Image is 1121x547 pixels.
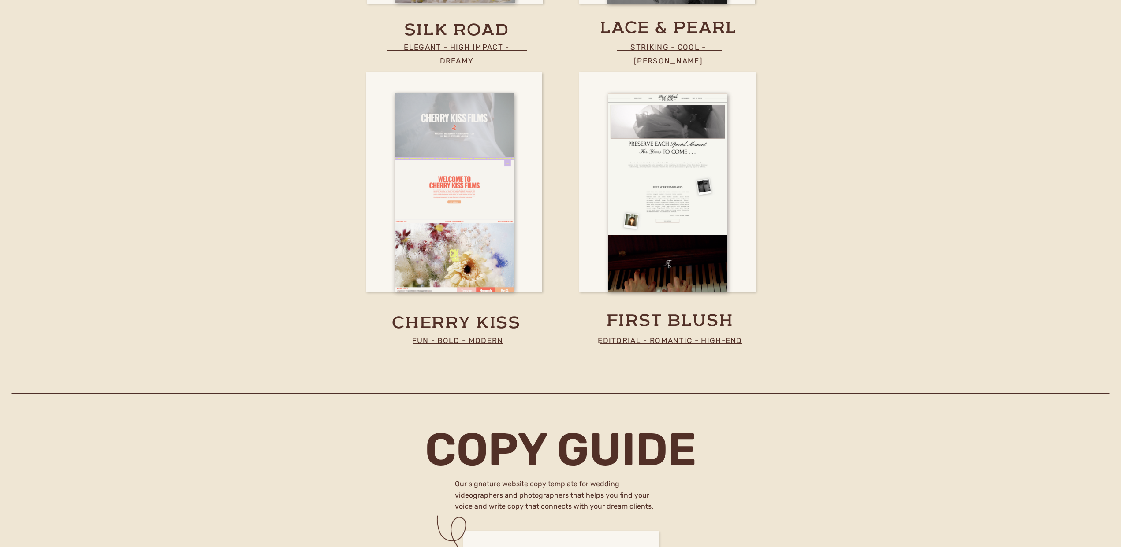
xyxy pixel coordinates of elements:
[387,20,526,41] a: silk road
[343,108,577,151] h2: stand out
[588,334,752,347] p: Editorial - Romantic - high-end
[455,478,667,515] h2: Our signature website copy template for wedding videographers and photographers that helps you fi...
[598,41,739,53] p: striking - COOL - [PERSON_NAME]
[424,427,698,469] h2: copy guide
[387,334,529,347] p: Fun - Bold - Modern
[386,41,528,53] p: elegant - high impact - dreamy
[579,18,758,35] a: lace & pearl
[350,61,570,80] h2: Built to perform
[387,313,526,334] a: cherry kiss
[601,310,740,328] a: first blush
[350,80,570,111] h2: Designed to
